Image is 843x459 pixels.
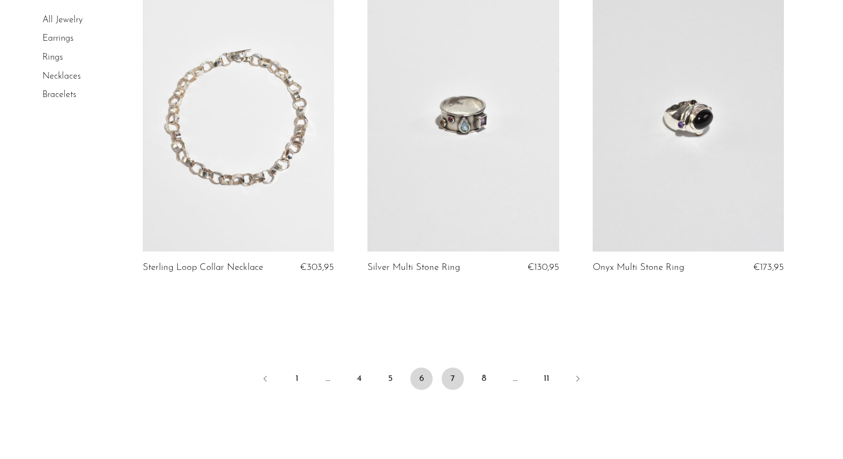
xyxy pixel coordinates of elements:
[367,263,460,273] a: Silver Multi Stone Ring
[504,368,526,390] span: …
[473,368,495,390] a: 8
[535,368,558,390] a: 11
[42,53,63,62] a: Rings
[42,72,81,81] a: Necklaces
[300,263,334,272] span: €303,95
[42,16,83,25] a: All Jewelry
[42,35,74,44] a: Earrings
[527,263,559,272] span: €130,95
[566,368,589,392] a: Next
[442,368,464,390] a: 7
[593,263,684,273] a: Onyx Multi Stone Ring
[348,368,370,390] a: 4
[143,263,263,273] a: Sterling Loop Collar Necklace
[410,368,433,390] span: 6
[254,368,277,392] a: Previous
[379,368,401,390] a: 5
[753,263,784,272] span: €173,95
[317,368,339,390] span: …
[285,368,308,390] a: 1
[42,90,76,99] a: Bracelets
